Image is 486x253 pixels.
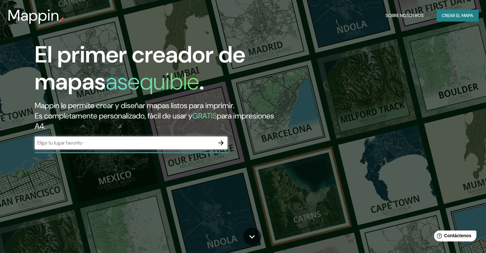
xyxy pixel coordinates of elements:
h1: El primer creador de mapas . [35,41,278,100]
img: mappin-pin [59,17,65,22]
h1: asequible [106,67,199,97]
button: Crear el mapa [437,10,478,22]
h2: Mappin le permite crear y diseñar mapas listos para imprimir. Es completamente personalizado, fác... [35,100,278,131]
font: Sobre nosotros [385,12,424,20]
h5: GRATIS [192,111,217,121]
input: Elige tu lugar favorito [35,139,215,146]
button: Sobre nosotros [383,10,426,22]
font: Crear el mapa [442,12,473,20]
h3: Mappin [8,6,59,24]
iframe: Help widget launcher [429,228,479,246]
